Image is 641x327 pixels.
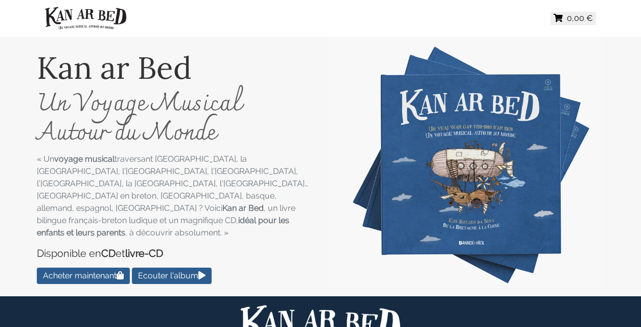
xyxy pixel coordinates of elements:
[328,37,604,288] img: Kan ar Bed
[101,247,116,259] strong: CD
[125,247,163,259] strong: livre-CD
[551,12,596,25] button: 0,00 €
[37,215,289,237] strong: idéal pour les enfants et leurs parents
[37,153,313,239] p: « Un traversant [GEOGRAPHIC_DATA], la [GEOGRAPHIC_DATA], l’[GEOGRAPHIC_DATA], l’[GEOGRAPHIC_DATA]...
[54,154,115,164] strong: voyage musical
[567,13,593,23] span: 0,00 €
[37,90,313,149] h2: Un Voyage Musical Autour du Monde
[222,203,264,213] strong: Kan ar Bed
[37,49,313,86] h1: Kan ar Bed
[132,268,212,284] a: Ecouter l'album
[45,4,127,33] a: Kan ar Bed, Un Voyage Musical Autour du Monde - CD & livre-CD événement
[45,7,127,30] img: Kan ar Bed, Un Voyage Musical Autour du Monde - CD & livre-CD événement
[37,247,313,259] h5: Disponible en et
[37,268,130,284] a: Acheter maintenant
